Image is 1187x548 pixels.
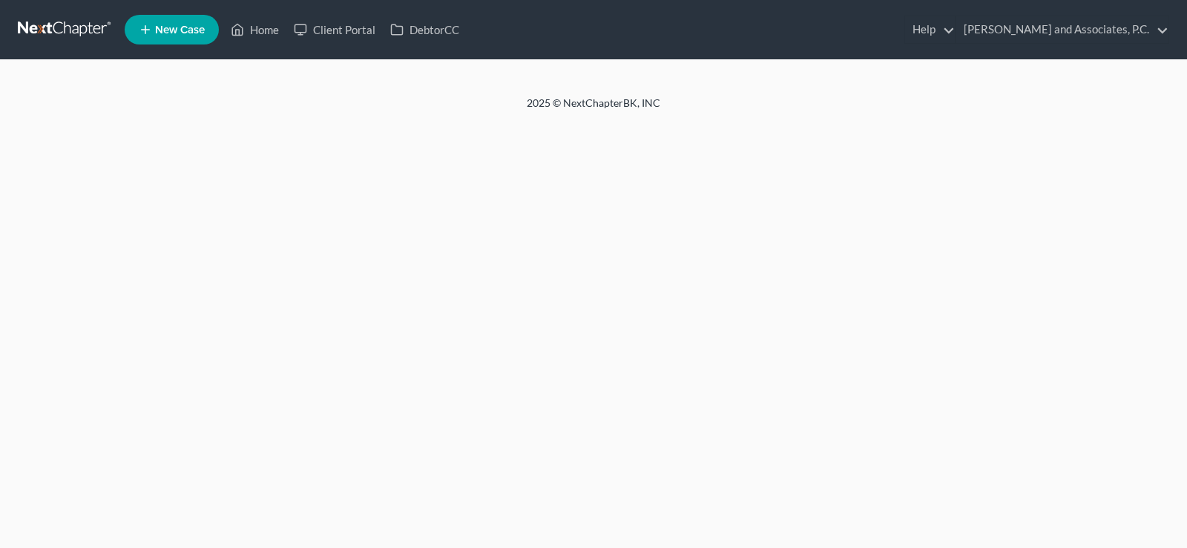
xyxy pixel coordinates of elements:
new-legal-case-button: New Case [125,15,219,44]
div: 2025 © NextChapterBK, INC [171,96,1016,122]
a: Help [905,16,955,43]
a: DebtorCC [383,16,467,43]
a: Client Portal [286,16,383,43]
a: Home [223,16,286,43]
a: [PERSON_NAME] and Associates, P.C. [956,16,1168,43]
